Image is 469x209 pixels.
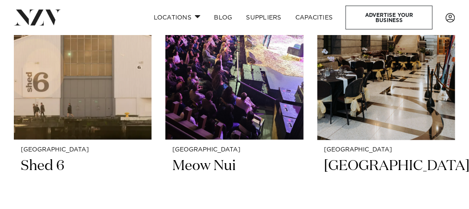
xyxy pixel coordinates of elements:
a: BLOG [207,8,239,27]
a: Advertise your business [346,6,433,29]
small: [GEOGRAPHIC_DATA] [21,147,145,154]
img: nzv-logo.png [14,10,61,25]
small: [GEOGRAPHIC_DATA] [324,147,448,154]
a: Locations [147,8,207,27]
a: Capacities [288,8,340,27]
small: [GEOGRAPHIC_DATA] [172,147,296,154]
a: SUPPLIERS [239,8,288,27]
